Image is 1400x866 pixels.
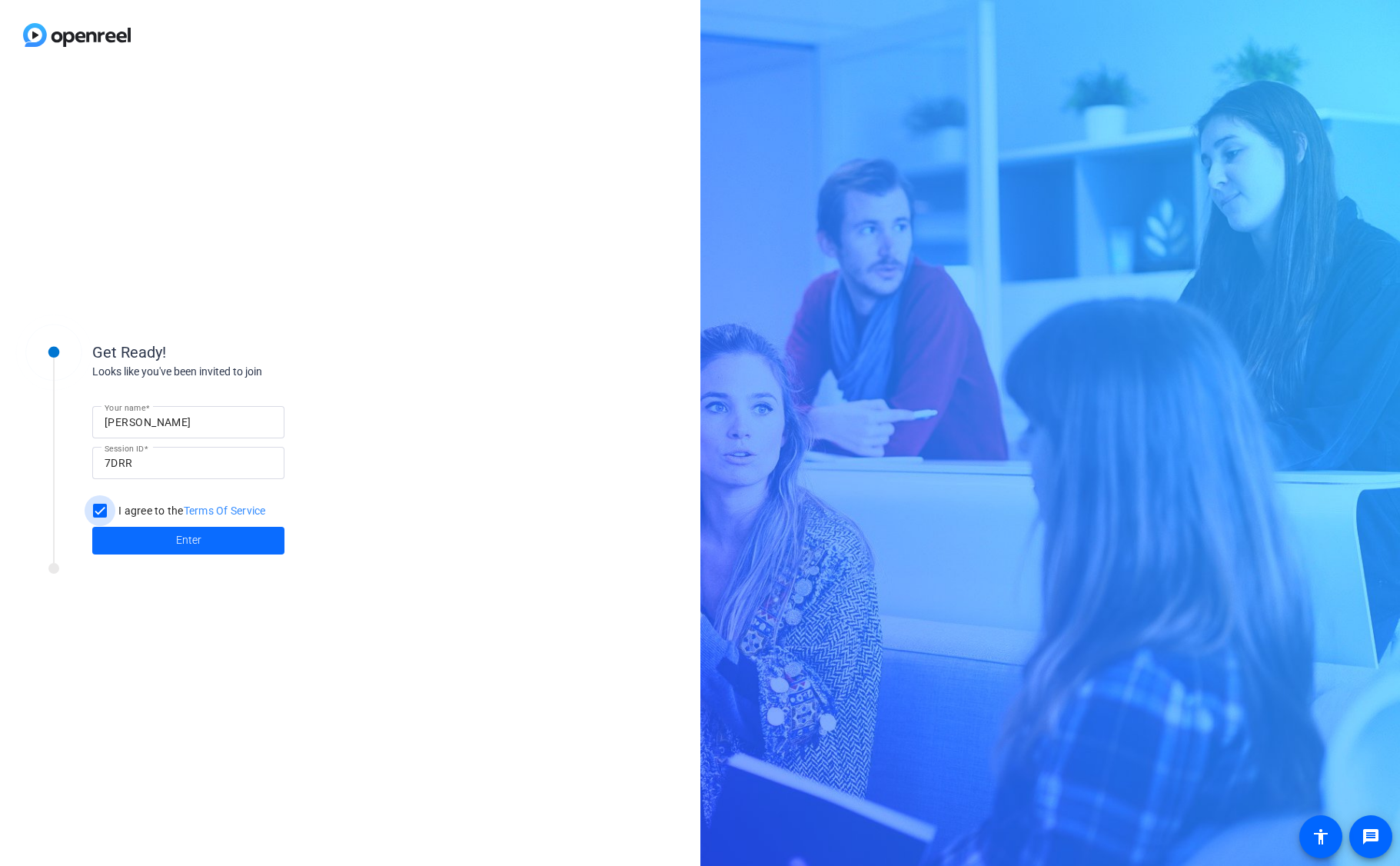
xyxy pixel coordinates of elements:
[1362,828,1380,846] mat-icon: message
[105,444,144,453] mat-label: Session ID
[1312,828,1330,846] mat-icon: accessibility
[92,341,400,364] div: Get Ready!
[92,364,400,380] div: Looks like you've been invited to join
[92,527,284,555] button: Enter
[105,403,145,412] mat-label: Your name
[115,503,266,518] label: I agree to the
[184,505,266,517] a: Terms Of Service
[176,532,201,548] span: Enter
